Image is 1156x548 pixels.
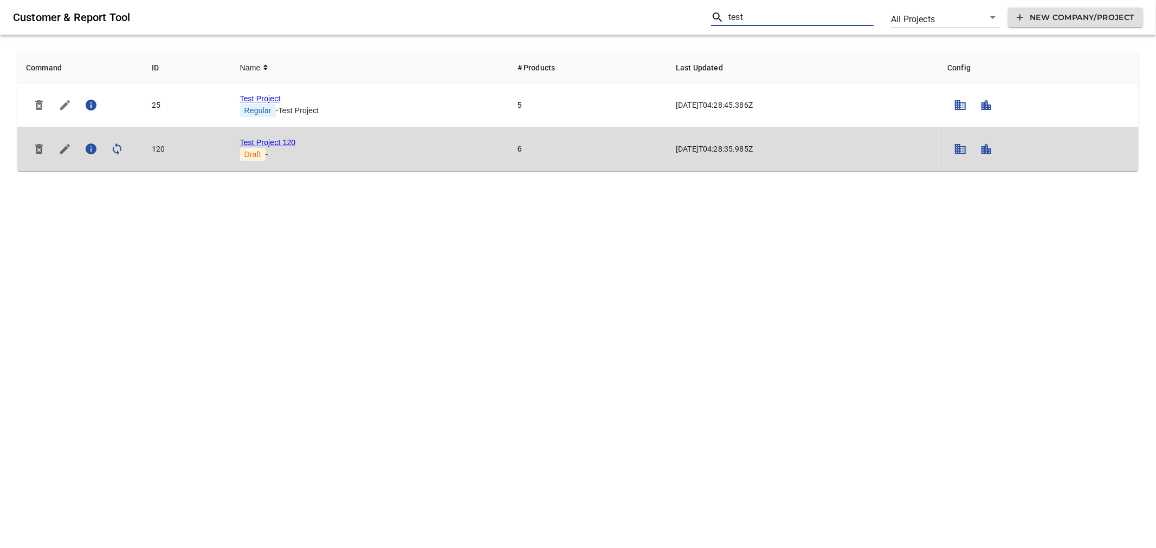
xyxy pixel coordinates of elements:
[240,104,276,117] span: Regular
[1017,11,1134,24] span: New Company/Project
[143,83,231,127] td: 25
[518,100,658,110] div: 5
[78,92,104,118] button: Project Summary
[891,6,999,28] div: All Projects
[13,9,702,26] h6: Customer & Report Tool
[104,136,130,162] button: Sync Project
[973,92,999,118] button: Setup Cities
[240,148,500,161] div: -
[667,52,939,83] th: Last Updated
[947,92,973,118] button: Setup Banners
[240,148,266,161] span: Draft
[240,104,500,117] div: - Test Project
[240,61,268,74] span: Name
[939,52,1139,83] th: Config
[947,136,973,162] button: Setup Banners
[240,61,263,74] span: Name
[17,52,1139,171] table: simple table
[509,52,667,83] th: # Products
[240,94,281,103] a: Test Project
[973,136,999,162] button: Setup Cities
[143,52,231,83] th: ID
[78,136,104,162] button: Project Summary
[240,138,296,147] a: Test Project 120
[1008,8,1143,28] button: New Company/Project
[728,9,874,26] input: Search by ID or Name...
[667,127,939,171] td: [DATE]T04:28:35.985Z
[518,143,658,154] div: 6
[17,52,143,83] th: Command
[143,127,231,171] td: 120
[667,83,939,127] td: [DATE]T04:28:45.386Z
